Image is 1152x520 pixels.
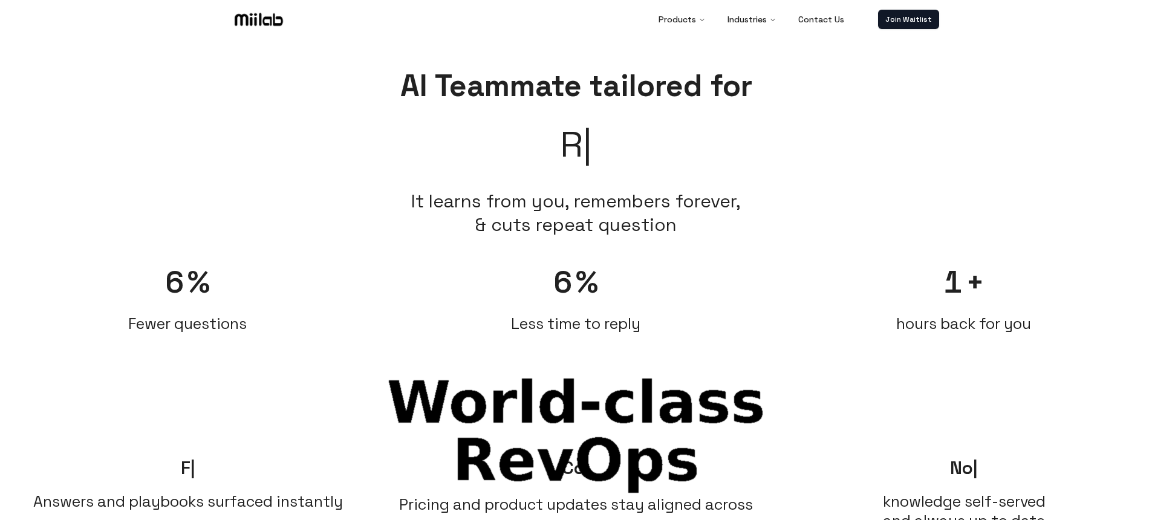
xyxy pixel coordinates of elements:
[187,263,210,302] span: %
[400,67,752,105] span: AI Teammate tailored for
[560,117,592,172] span: R
[232,10,285,28] img: Logo
[304,374,848,490] span: turbocharge sales
[213,10,304,28] a: Logo
[943,263,964,302] span: 1
[649,7,715,31] button: Products
[878,10,939,29] a: Join Waitlist
[576,263,598,302] span: %
[411,189,741,236] li: It learns from you, remembers forever, & cuts repeat question
[950,456,978,479] span: No
[33,492,343,511] span: Answers and playbooks surfaced instantly
[562,456,590,479] span: Co
[181,456,195,479] span: F
[896,314,1031,333] span: hours back for you
[718,7,786,31] button: Industries
[165,263,186,302] span: 6
[649,7,854,31] nav: Main
[966,263,984,302] span: +
[553,263,574,302] span: 6
[511,314,640,333] span: Less time to reply
[789,7,854,31] a: Contact Us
